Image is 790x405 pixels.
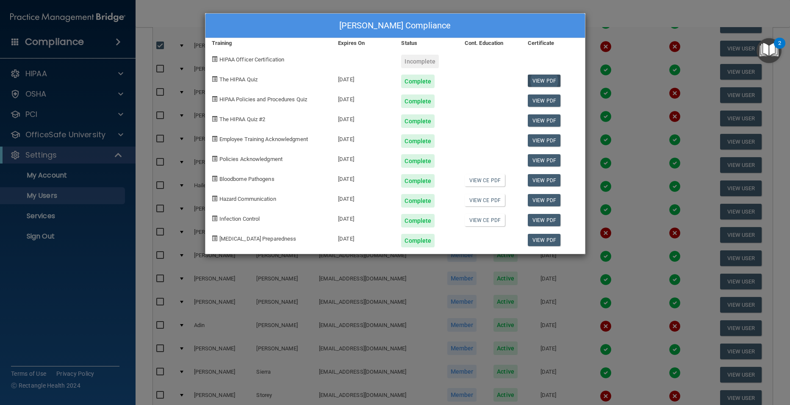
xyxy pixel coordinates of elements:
[401,214,435,227] div: Complete
[219,96,307,103] span: HIPAA Policies and Procedures Quiz
[219,116,266,122] span: The HIPAA Quiz #2
[401,234,435,247] div: Complete
[528,75,560,87] a: View PDF
[401,94,435,108] div: Complete
[205,14,585,38] div: [PERSON_NAME] Compliance
[332,148,395,168] div: [DATE]
[219,56,285,63] span: HIPAA Officer Certification
[401,194,435,208] div: Complete
[219,156,283,162] span: Policies Acknowledgment
[528,154,560,166] a: View PDF
[401,55,439,68] div: Incomplete
[219,236,297,242] span: [MEDICAL_DATA] Preparedness
[332,128,395,148] div: [DATE]
[521,38,585,48] div: Certificate
[643,345,780,379] iframe: Drift Widget Chat Controller
[205,38,332,48] div: Training
[395,38,458,48] div: Status
[219,216,260,222] span: Infection Control
[528,94,560,107] a: View PDF
[528,114,560,127] a: View PDF
[332,227,395,247] div: [DATE]
[401,75,435,88] div: Complete
[219,176,274,182] span: Bloodborne Pathogens
[332,88,395,108] div: [DATE]
[332,38,395,48] div: Expires On
[332,208,395,227] div: [DATE]
[332,168,395,188] div: [DATE]
[465,214,505,226] a: View CE PDF
[401,114,435,128] div: Complete
[219,196,276,202] span: Hazard Communication
[401,174,435,188] div: Complete
[528,134,560,147] a: View PDF
[528,214,560,226] a: View PDF
[458,38,521,48] div: Cont. Education
[778,43,781,54] div: 2
[332,68,395,88] div: [DATE]
[332,108,395,128] div: [DATE]
[332,188,395,208] div: [DATE]
[401,134,435,148] div: Complete
[219,136,308,142] span: Employee Training Acknowledgment
[757,38,782,63] button: Open Resource Center, 2 new notifications
[401,154,435,168] div: Complete
[465,194,505,206] a: View CE PDF
[219,76,258,83] span: The HIPAA Quiz
[528,174,560,186] a: View PDF
[465,174,505,186] a: View CE PDF
[528,234,560,246] a: View PDF
[528,194,560,206] a: View PDF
